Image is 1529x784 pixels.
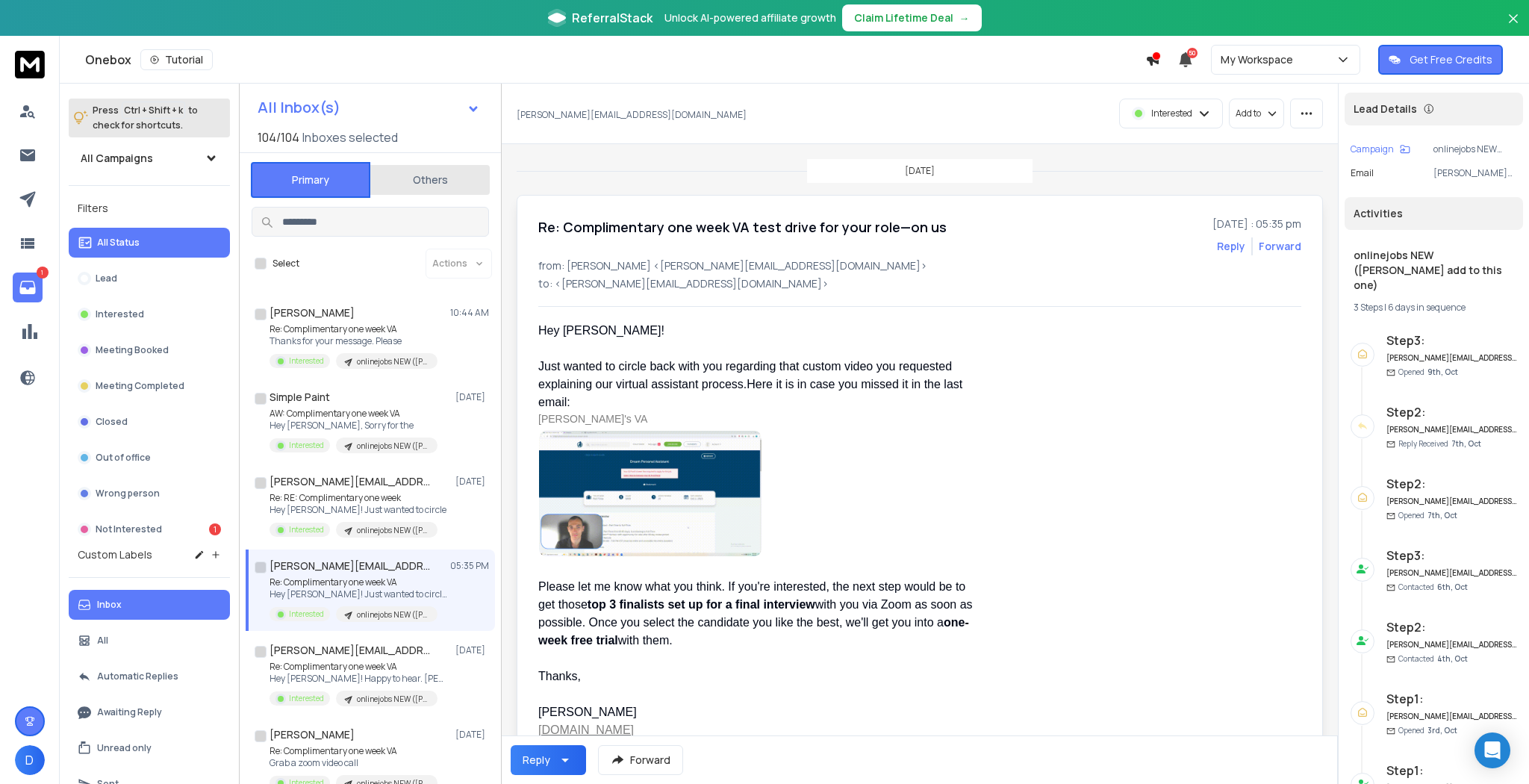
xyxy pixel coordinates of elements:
button: Interested [69,299,230,329]
button: Unread only [69,733,230,763]
p: Get Free Credits [1410,52,1492,67]
p: Automatic Replies [97,671,178,682]
button: Automatic Replies [69,662,230,691]
button: Awaiting Reply [69,697,230,727]
p: 10:44 AM [450,307,489,319]
div: 1 [209,523,221,535]
button: D [15,745,45,775]
p: Meeting Booked [96,344,169,356]
p: Hey [PERSON_NAME], Sorry for the [270,420,437,432]
h1: All Campaigns [81,151,153,166]
p: 1 [37,267,49,279]
p: [DATE] : 05:35 pm [1212,217,1301,231]
p: Wrong person [96,488,160,500]
span: 7th, Oct [1427,510,1457,520]
p: All Status [97,237,140,249]
button: Out of office [69,443,230,473]
h1: Simple Paint [270,390,330,405]
h6: Step 1 : [1386,762,1517,780]
p: Re: Complimentary one week VA [270,661,449,673]
p: Interested [96,308,144,320]
p: Interested [289,355,324,367]
span: 3 Steps [1354,301,1383,314]
h1: All Inbox(s) [258,100,340,115]
span: [PERSON_NAME] [538,706,637,718]
h6: [PERSON_NAME][EMAIL_ADDRESS][DOMAIN_NAME] [1386,424,1517,435]
label: Select [273,258,299,270]
div: | [1354,302,1514,314]
button: Lead [69,264,230,293]
strong: one-week free trial [538,616,969,647]
span: 9th, Oct [1427,367,1458,377]
p: All [97,635,108,647]
a: 1 [13,273,43,302]
button: Reply [1217,239,1245,254]
p: Re: Complimentary one week VA [270,323,437,335]
p: Interested [289,524,324,535]
button: Reply [511,745,586,775]
h3: Inboxes selected [302,128,398,146]
span: 3rd, Oct [1427,725,1457,735]
p: [DATE] [455,476,489,488]
p: onlinejobs NEW ([PERSON_NAME] add to this one) [357,609,429,620]
p: [DATE] [455,644,489,656]
a: [DOMAIN_NAME] [538,724,634,736]
div: Forward [1259,239,1301,254]
span: 6 days in sequence [1388,301,1466,314]
div: Reply [523,753,550,768]
button: All Status [69,228,230,258]
p: Re: Complimentary one week VA [270,745,437,757]
span: 104 / 104 [258,128,299,146]
p: onlinejobs NEW ([PERSON_NAME] add to this one) [1433,143,1517,155]
p: Interested [289,440,324,451]
p: Reply Received [1398,438,1481,449]
p: Hey [PERSON_NAME]! Happy to hear. [PERSON_NAME] [270,673,449,685]
button: Get Free Credits [1378,45,1503,75]
p: Hey [PERSON_NAME]! Just wanted to circle back [270,588,449,600]
span: ReferralStack [572,9,653,27]
h6: Step 2 : [1386,618,1517,636]
span: 6th, Oct [1437,582,1468,592]
a: [PERSON_NAME]'s VA [538,411,974,427]
h6: [PERSON_NAME][EMAIL_ADDRESS][DOMAIN_NAME] [1386,352,1517,364]
p: onlinejobs NEW ([PERSON_NAME] add to this one) [357,525,429,536]
p: Lead Details [1354,102,1417,116]
p: from: [PERSON_NAME] <[PERSON_NAME][EMAIL_ADDRESS][DOMAIN_NAME]> [538,258,1301,273]
h6: Step 2 : [1386,403,1517,421]
p: [DATE] [455,729,489,741]
p: Unlock AI-powered affiliate growth [664,10,836,25]
p: Interested [289,693,324,704]
p: Interested [1151,108,1192,119]
span: Here it is in case you missed it in the last email: [538,378,966,408]
p: Contacted [1398,653,1468,665]
p: Add to [1236,108,1261,119]
p: My Workspace [1221,52,1299,67]
button: Close banner [1504,9,1523,45]
p: AW: Complimentary one week VA [270,408,437,420]
h1: [PERSON_NAME][EMAIL_ADDRESS][DOMAIN_NAME] [270,559,434,573]
span: 50 [1187,48,1198,58]
p: Re: Complimentary one week VA [270,576,449,588]
p: Inbox [97,599,122,611]
button: Not Interested1 [69,514,230,544]
button: Primary [251,162,370,198]
h6: [PERSON_NAME][EMAIL_ADDRESS][DOMAIN_NAME] [1386,639,1517,650]
p: Opened [1398,725,1457,736]
p: Lead [96,273,117,284]
h1: [PERSON_NAME][EMAIL_ADDRESS][DOMAIN_NAME] [270,643,434,658]
h1: Re: Complimentary one week VA test drive for your role—on us [538,217,947,237]
div: Onebox [85,49,1145,70]
div: Open Intercom Messenger [1474,732,1510,768]
h6: [PERSON_NAME][EMAIL_ADDRESS][DOMAIN_NAME] [1386,496,1517,507]
p: 05:35 PM [450,560,489,572]
p: Not Interested [96,523,162,535]
p: [PERSON_NAME][EMAIL_ADDRESS][DOMAIN_NAME] [1433,167,1517,179]
h1: [PERSON_NAME] [270,305,355,320]
h6: Step 1 : [1386,690,1517,708]
button: Others [370,164,490,196]
span: 7th, Oct [1451,438,1481,449]
button: Claim Lifetime Deal→ [842,4,982,31]
h1: [PERSON_NAME][EMAIL_ADDRESS][DOMAIN_NAME] [270,474,434,489]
